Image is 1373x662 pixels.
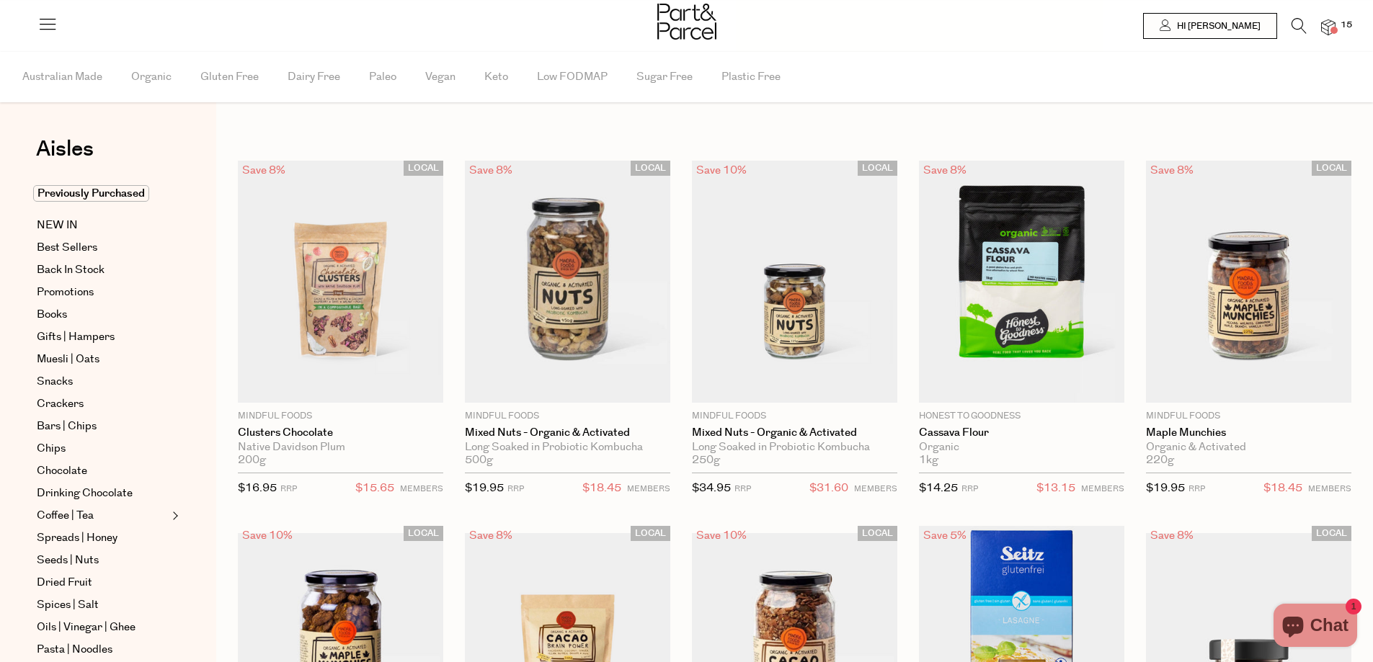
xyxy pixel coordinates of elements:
a: Mixed Nuts - Organic & Activated [692,426,897,439]
p: Honest to Goodness [919,410,1124,423]
span: Back In Stock [37,261,105,279]
span: Books [37,306,67,323]
a: Promotions [37,284,168,301]
p: Mindful Foods [1146,410,1351,423]
span: Keto [484,52,508,102]
a: Clusters Chocolate [238,426,443,439]
small: RRP [280,483,297,494]
span: Seeds | Nuts [37,552,99,569]
small: MEMBERS [400,483,443,494]
span: Crackers [37,395,84,413]
span: $18.45 [1263,479,1302,498]
a: Seeds | Nuts [37,552,168,569]
small: RRP [734,483,751,494]
span: Promotions [37,284,94,301]
div: Save 8% [919,161,971,180]
span: Sugar Free [636,52,693,102]
img: Clusters Chocolate [238,161,443,403]
img: Cassava Flour [919,161,1124,403]
a: Chips [37,440,168,457]
span: 1kg [919,454,938,467]
span: 250g [692,454,720,467]
span: Snacks [37,373,73,390]
span: Gifts | Hampers [37,328,115,346]
span: LOCAL [858,526,897,541]
p: Mindful Foods [465,410,670,423]
img: Maple Munchies [1146,161,1351,403]
small: MEMBERS [1308,483,1351,494]
a: Crackers [37,395,168,413]
span: Vegan [425,52,456,102]
div: Long Soaked in Probiotic Kombucha [465,441,670,454]
span: 15 [1337,19,1356,32]
small: RRP [507,483,524,494]
span: Spreads | Honey [37,529,117,547]
span: Aisles [36,133,94,165]
div: Native Davidson Plum [238,441,443,454]
div: Save 8% [465,526,517,545]
span: LOCAL [1312,526,1351,541]
span: $34.95 [692,480,731,496]
span: Plastic Free [721,52,781,102]
a: Hi [PERSON_NAME] [1143,13,1277,39]
span: Australian Made [22,52,102,102]
inbox-online-store-chat: Shopify online store chat [1269,604,1361,650]
a: Back In Stock [37,261,168,279]
span: LOCAL [631,526,670,541]
a: Spreads | Honey [37,529,168,547]
div: Save 5% [919,526,971,545]
div: Save 10% [238,526,297,545]
span: $15.65 [355,479,394,498]
span: LOCAL [404,161,443,176]
span: Chips [37,440,66,457]
span: Best Sellers [37,239,97,256]
a: Mixed Nuts - Organic & Activated [465,426,670,439]
div: Save 10% [692,161,751,180]
span: Dairy Free [288,52,340,102]
a: Aisles [36,138,94,174]
p: Mindful Foods [238,410,443,423]
small: MEMBERS [854,483,897,494]
span: Organic [131,52,172,102]
span: $16.95 [238,480,277,496]
a: Maple Munchies [1146,426,1351,439]
span: Coffee | Tea [37,507,94,524]
div: Save 8% [1146,161,1198,180]
small: RRP [1188,483,1205,494]
a: Best Sellers [37,239,168,256]
span: LOCAL [404,526,443,541]
a: Chocolate [37,462,168,480]
span: Dried Fruit [37,574,92,591]
span: 200g [238,454,266,467]
img: Mixed Nuts - Organic & Activated [692,161,897,403]
a: Books [37,306,168,323]
a: 15 [1321,19,1336,35]
button: Expand/Collapse Coffee | Tea [169,507,179,524]
span: Chocolate [37,462,87,480]
div: Organic & Activated [1146,441,1351,454]
span: $19.95 [1146,480,1185,496]
span: Gluten Free [200,52,259,102]
span: Previously Purchased [33,185,149,202]
img: Part&Parcel [657,4,716,40]
span: Paleo [369,52,396,102]
p: Mindful Foods [692,410,897,423]
a: Muesli | Oats [37,351,168,368]
a: Spices | Salt [37,596,168,614]
span: Hi [PERSON_NAME] [1173,20,1261,32]
span: Muesli | Oats [37,351,99,368]
small: RRP [961,483,978,494]
span: LOCAL [631,161,670,176]
div: Save 8% [1146,526,1198,545]
span: NEW IN [37,217,78,234]
span: Drinking Chocolate [37,485,133,502]
span: Oils | Vinegar | Ghee [37,619,135,636]
div: Save 8% [465,161,517,180]
span: Spices | Salt [37,596,99,614]
span: Bars | Chips [37,418,97,435]
a: Gifts | Hampers [37,328,168,346]
div: Save 10% [692,526,751,545]
span: Low FODMAP [537,52,608,102]
span: Pasta | Noodles [37,641,112,658]
span: LOCAL [1312,161,1351,176]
